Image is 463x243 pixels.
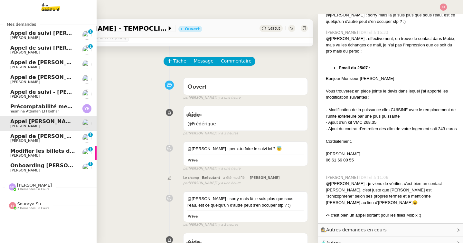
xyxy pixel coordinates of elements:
span: [DATE] 00:00 [71,35,126,41]
img: users%2FW4OQjB9BRtYK2an7yusO0WsYLsD3%2Favatar%2F28027066-518b-424c-8476-65f2e549ac29 [82,90,91,99]
small: [PERSON_NAME] [183,180,241,186]
div: @[PERSON_NAME] : effectivement, on trouve le contact dans Mobix, mais vu les échanges de mail, je... [326,35,458,54]
span: 2 demandes en cours [17,207,50,210]
nz-badge-sup: 1 [88,162,93,166]
span: [DATE] à 15:33 [359,30,390,35]
div: 06 61 66 00 55 [326,157,458,163]
div: @[PERSON_NAME] : je viens de vérifier, c'est bien un contact [PERSON_NAME], c'est juste que [PERS... [326,180,458,206]
span: par [183,95,189,101]
span: Ouvert [187,84,206,90]
span: [PERSON_NAME] [10,36,40,40]
span: (dans 12 jours) [97,36,126,40]
b: Privé [187,158,198,162]
div: Vous trouverez en pièce jointe le devis dans lequel j'ai apporté les modification suivantes : [326,88,458,101]
div: - Modification de la puissance clim CUISINE avec le remplacement de l'unité extérieure par une pl... [326,107,458,119]
span: Exécutant [202,176,220,180]
div: 🕵️Autres demandes en cours [318,224,463,236]
span: Commentaire [221,57,251,65]
span: [PERSON_NAME] [10,65,40,69]
nz-badge-sup: 1 [88,132,93,137]
small: [PERSON_NAME] [183,166,241,171]
span: [PERSON_NAME] [10,139,40,143]
img: users%2FW4OQjB9BRtYK2an7yusO0WsYLsD3%2Favatar%2F28027066-518b-424c-8476-65f2e549ac29 [82,163,91,172]
span: Autres demandes en cours [326,227,387,232]
button: Commentaire [217,57,255,66]
span: [DATE] à 11:06 [359,175,390,180]
p: 1 [89,29,92,35]
span: Appel de suivi - [PERSON_NAME] - ADN NORD [10,89,142,95]
b: Privé [187,214,198,219]
small: [PERSON_NAME] [183,222,238,228]
span: [PERSON_NAME] [10,153,40,158]
img: users%2FLK22qrMMfbft3m7ot3tU7x4dNw03%2Favatar%2Fdef871fd-89c7-41f9-84a6-65c814c6ac6f [82,148,91,157]
span: Mes demandes [3,21,40,28]
img: users%2FgYjkMnK3sDNm5XyWIAm2HOATnv33%2Favatar%2F6c10ee60-74e7-4582-8c29-cbc73237b20a [82,119,91,128]
p: 1 [89,132,92,138]
strong: Email du 25/07 : [339,65,370,70]
span: il y a 2 heures [215,131,238,136]
button: Tâche [164,57,190,66]
nz-badge-sup: 1 [88,147,93,151]
div: @[PERSON_NAME] : sorry mais là je suis plus que sous l'eau, est ce quelqu'un d'autre peut s'en oc... [187,196,304,208]
span: 🕵️ [321,227,390,232]
img: svg [9,202,16,209]
span: Souraya Su [17,201,41,206]
div: Cordialement. [326,138,458,145]
div: - Ajout d'un kit VMC 268,35 [326,119,458,126]
div: @[PERSON_NAME] : peux-tu faire le suivi ici ? 😇 [187,146,304,152]
span: Modifier les billets d'avion pour retour à [GEOGRAPHIC_DATA] [10,148,190,154]
span: il y a 2 heures [215,222,238,228]
p: 1 [89,147,92,153]
button: Message [190,57,217,66]
div: [PERSON_NAME] [326,151,458,157]
span: @Frédérique [187,120,304,128]
span: a été modifié : [223,176,247,180]
p: 1 [89,162,92,168]
div: @[PERSON_NAME] : sorry mais là je suis plus que sous l'eau, est ce quelqu'un d'autre peut s'en oc... [326,12,458,24]
img: users%2FW4OQjB9BRtYK2an7yusO0WsYLsD3%2Favatar%2F28027066-518b-424c-8476-65f2e549ac29 [82,134,91,143]
span: Le champ [183,176,199,180]
span: Appel de suivi [PERSON_NAME] - SOLAR PARTNERS [10,30,158,36]
span: il y a une heure [215,180,241,186]
span: par [183,131,189,136]
img: users%2FW4OQjB9BRtYK2an7yusO0WsYLsD3%2Favatar%2F28027066-518b-424c-8476-65f2e549ac29 [82,60,91,69]
span: Appel de suivi [PERSON_NAME] GESTION [10,45,128,51]
span: Appel de [PERSON_NAME] - STARTC [10,59,113,65]
img: svg [9,183,16,190]
span: Appel [PERSON_NAME] - TEMPOCLIM [33,25,167,32]
span: 3 demandes en cours [17,188,49,191]
span: Onboarding [PERSON_NAME] - WE INVEST [10,162,132,169]
img: svg [82,104,91,113]
span: [PERSON_NAME] [10,124,40,128]
div: Bonjour Monsieur [PERSON_NAME] [326,75,458,82]
span: Précomptabilité mensuelle - 4 septembre 2025 [10,103,147,110]
span: par [183,222,189,228]
span: Statut [268,26,280,31]
span: Yasmina Attiallah El Hodhar [10,109,59,113]
div: - Ajout du contrat d'entretien des clim de votre logement soit 243 euros [326,126,458,132]
span: Aide [187,112,200,118]
div: Ouvert [185,27,200,31]
span: Message [194,57,213,65]
span: [PERSON_NAME] [326,30,359,35]
span: [PERSON_NAME] [10,50,40,54]
nz-badge-sup: 1 [88,29,93,34]
small: [PERSON_NAME] [183,131,238,136]
img: users%2FW4OQjB9BRtYK2an7yusO0WsYLsD3%2Favatar%2F28027066-518b-424c-8476-65f2e549ac29 [82,45,91,54]
span: Appel [PERSON_NAME] - TEMPOCLIM [10,118,117,124]
span: Appel de [PERSON_NAME] - ISPRA [10,74,109,80]
span: par [183,166,189,171]
span: Appel de [PERSON_NAME] TRANSIT [10,133,112,139]
img: users%2FW4OQjB9BRtYK2an7yusO0WsYLsD3%2Favatar%2F28027066-518b-424c-8476-65f2e549ac29 [82,31,91,40]
small: [PERSON_NAME] [183,95,241,101]
span: il y a une heure [215,95,241,101]
span: [PERSON_NAME] [10,80,40,84]
nz-badge-sup: 1 [88,44,93,49]
span: par [183,180,189,186]
span: [PERSON_NAME] [10,168,40,172]
span: [PERSON_NAME] [10,94,40,99]
p: 1 [89,44,92,50]
img: users%2FW4OQjB9BRtYK2an7yusO0WsYLsD3%2Favatar%2F28027066-518b-424c-8476-65f2e549ac29 [82,75,91,84]
span: Tâche [173,57,186,65]
div: -> c'est bien un appel sortant pour les filles Mobix :) [326,212,458,219]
